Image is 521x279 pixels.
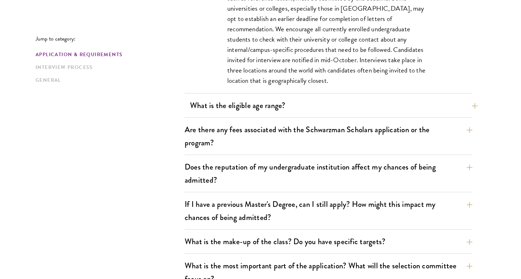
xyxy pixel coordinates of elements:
p: Jump to category: [36,36,185,42]
a: Application & Requirements [36,51,180,58]
button: What is the eligible age range? [190,97,478,113]
a: General [36,76,180,84]
button: If I have a previous Master's Degree, can I still apply? How might this impact my chances of bein... [185,196,472,225]
button: Are there any fees associated with the Schwarzman Scholars application or the program? [185,122,472,151]
button: Does the reputation of my undergraduate institution affect my chances of being admitted? [185,159,472,188]
button: What is the make-up of the class? Do you have specific targets? [185,234,472,250]
a: Interview Process [36,64,180,71]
